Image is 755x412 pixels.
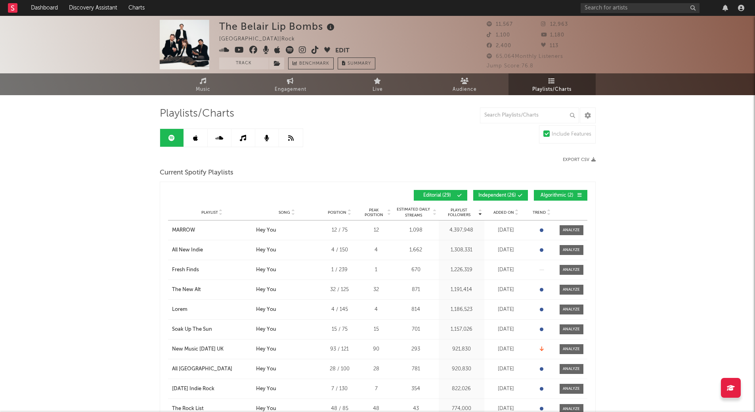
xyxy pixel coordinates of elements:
div: [DATE] [486,266,526,274]
a: Fresh Finds [172,266,252,274]
div: Include Features [552,130,591,139]
div: Hey You [256,266,276,274]
div: 90 [361,345,391,353]
span: Song [279,210,290,215]
div: Lorem [172,306,187,314]
span: Engagement [275,85,306,94]
div: 93 / 121 [322,345,357,353]
div: 921,830 [441,345,482,353]
div: Soak Up The Sun [172,326,212,333]
div: Hey You [256,385,276,393]
span: Music [196,85,210,94]
div: All [GEOGRAPHIC_DATA] [172,365,232,373]
span: Summary [348,61,371,66]
div: 15 [361,326,391,333]
div: 1 [361,266,391,274]
span: 113 [541,43,558,48]
div: [DATE] [486,286,526,294]
div: 920,830 [441,365,482,373]
a: Audience [421,73,508,95]
div: Hey You [256,345,276,353]
span: Position [328,210,346,215]
a: Lorem [172,306,252,314]
span: 2,400 [487,43,511,48]
div: 1,157,026 [441,326,482,333]
div: 1,186,523 [441,306,482,314]
div: [DATE] [486,326,526,333]
span: Independent ( 26 ) [478,193,516,198]
div: [DATE] [486,385,526,393]
input: Search for artists [581,3,700,13]
div: 4 [361,246,391,254]
div: 4 / 145 [322,306,357,314]
div: 1,308,331 [441,246,482,254]
div: 28 [361,365,391,373]
div: 670 [395,266,437,274]
div: 32 [361,286,391,294]
div: Hey You [256,306,276,314]
span: Playlists/Charts [532,85,572,94]
div: Hey You [256,246,276,254]
button: Export CSV [563,157,596,162]
div: 814 [395,306,437,314]
button: Editorial(29) [414,190,467,201]
button: Independent(26) [473,190,528,201]
div: [DATE] Indie Rock [172,385,214,393]
div: 1,098 [395,226,437,234]
a: Playlists/Charts [508,73,596,95]
span: Algorithmic ( 2 ) [539,193,575,198]
div: 32 / 125 [322,286,357,294]
div: 293 [395,345,437,353]
div: 1,662 [395,246,437,254]
div: [DATE] [486,306,526,314]
a: All [GEOGRAPHIC_DATA] [172,365,252,373]
div: [DATE] [486,226,526,234]
button: Summary [338,57,375,69]
div: 4 [361,306,391,314]
a: Soak Up The Sun [172,326,252,333]
div: [GEOGRAPHIC_DATA] | Rock [219,34,304,44]
span: Playlists/Charts [160,109,234,119]
a: All New Indie [172,246,252,254]
span: Live [373,85,383,94]
span: 1,180 [541,33,564,38]
div: 871 [395,286,437,294]
div: New Music [DATE] UK [172,345,224,353]
div: 1 / 239 [322,266,357,274]
div: 354 [395,385,437,393]
div: 4,397,948 [441,226,482,234]
div: Hey You [256,365,276,373]
a: New Music [DATE] UK [172,345,252,353]
span: Estimated Daily Streams [395,207,432,218]
span: Playlist Followers [441,208,478,217]
a: Engagement [247,73,334,95]
a: The New Alt [172,286,252,294]
div: 7 / 130 [322,385,357,393]
div: The New Alt [172,286,201,294]
span: Jump Score: 76.8 [487,63,533,69]
div: 701 [395,326,437,333]
div: 12 [361,226,391,234]
span: Editorial ( 29 ) [419,193,455,198]
span: 1,100 [487,33,510,38]
span: Added On [493,210,514,215]
a: Music [160,73,247,95]
div: Hey You [256,286,276,294]
span: Audience [453,85,477,94]
span: Trend [533,210,546,215]
div: Hey You [256,326,276,333]
span: Benchmark [299,59,329,69]
div: All New Indie [172,246,203,254]
span: Playlist [201,210,218,215]
span: 12,963 [541,22,568,27]
div: 28 / 100 [322,365,357,373]
div: Fresh Finds [172,266,199,274]
a: MARROW [172,226,252,234]
div: [DATE] [486,246,526,254]
div: 7 [361,385,391,393]
span: Peak Position [361,208,386,217]
div: MARROW [172,226,195,234]
div: 4 / 150 [322,246,357,254]
button: Edit [335,46,350,56]
a: Live [334,73,421,95]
